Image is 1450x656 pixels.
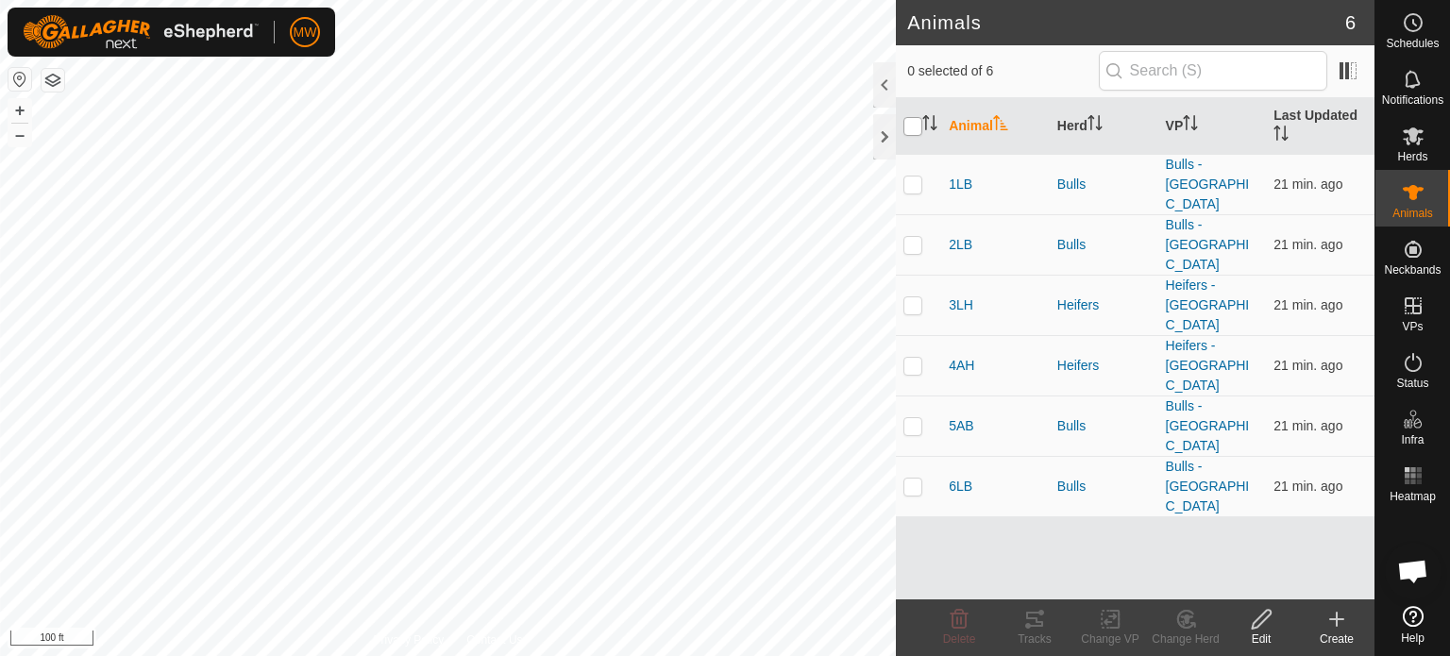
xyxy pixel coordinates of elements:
span: Sep 24, 2025, 8:35 PM [1273,297,1342,312]
span: 0 selected of 6 [907,61,1098,81]
div: Tracks [997,631,1072,648]
span: Schedules [1386,38,1439,49]
a: Bulls - [GEOGRAPHIC_DATA] [1166,157,1250,211]
p-sorticon: Activate to sort [1087,118,1103,133]
p-sorticon: Activate to sort [1273,128,1289,143]
span: Sep 24, 2025, 8:35 PM [1273,177,1342,192]
a: Privacy Policy [374,631,445,648]
input: Search (S) [1099,51,1327,91]
button: Reset Map [8,68,31,91]
a: Help [1375,598,1450,651]
h2: Animals [907,11,1345,34]
div: Bulls [1057,477,1151,496]
span: Sep 24, 2025, 8:35 PM [1273,479,1342,494]
button: – [8,124,31,146]
p-sorticon: Activate to sort [993,118,1008,133]
span: Infra [1401,434,1424,446]
a: Bulls - [GEOGRAPHIC_DATA] [1166,459,1250,513]
span: MW [294,23,317,42]
div: Create [1299,631,1374,648]
span: 6LB [949,477,972,496]
span: Delete [943,632,976,646]
div: Change VP [1072,631,1148,648]
span: Neckbands [1384,264,1441,276]
span: 4AH [949,356,974,376]
div: Heifers [1057,356,1151,376]
span: 2LB [949,235,972,255]
span: VPs [1402,321,1423,332]
span: Help [1401,632,1425,644]
div: Bulls [1057,416,1151,436]
div: Heifers [1057,295,1151,315]
span: Sep 24, 2025, 8:35 PM [1273,237,1342,252]
span: Animals [1392,208,1433,219]
a: Contact Us [466,631,522,648]
p-sorticon: Activate to sort [1183,118,1198,133]
p-sorticon: Activate to sort [922,118,937,133]
div: Edit [1223,631,1299,648]
div: Open chat [1385,543,1442,599]
th: Animal [941,98,1050,155]
span: Herds [1397,151,1427,162]
th: Last Updated [1266,98,1374,155]
a: Heifers - [GEOGRAPHIC_DATA] [1166,278,1250,332]
span: Sep 24, 2025, 8:35 PM [1273,358,1342,373]
div: Change Herd [1148,631,1223,648]
span: Notifications [1382,94,1443,106]
button: Map Layers [42,69,64,92]
span: Heatmap [1390,491,1436,502]
span: 6 [1345,8,1356,37]
div: Bulls [1057,235,1151,255]
th: Herd [1050,98,1158,155]
span: 3LH [949,295,973,315]
div: Bulls [1057,175,1151,194]
span: Sep 24, 2025, 8:35 PM [1273,418,1342,433]
span: 1LB [949,175,972,194]
a: Bulls - [GEOGRAPHIC_DATA] [1166,217,1250,272]
a: Heifers - [GEOGRAPHIC_DATA] [1166,338,1250,393]
button: + [8,99,31,122]
img: Gallagher Logo [23,15,259,49]
span: 5AB [949,416,973,436]
span: Status [1396,378,1428,389]
th: VP [1158,98,1267,155]
a: Bulls - [GEOGRAPHIC_DATA] [1166,398,1250,453]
